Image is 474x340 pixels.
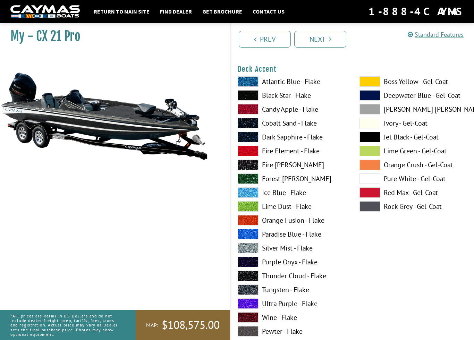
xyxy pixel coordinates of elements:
a: Get Brochure [199,7,246,16]
label: Fire [PERSON_NAME] [238,160,346,170]
label: Dark Sapphire - Flake [238,132,346,142]
label: Ultra Purple - Flake [238,298,346,309]
label: Atlantic Blue - Flake [238,76,346,87]
label: Pewter - Flake [238,326,346,337]
label: Deepwater Blue - Gel-Coat [359,90,467,101]
label: Jet Black - Gel-Coat [359,132,467,142]
div: 1-888-4CAYMAS [369,4,464,19]
span: $108,575.00 [162,318,220,332]
ul: Pagination [237,30,474,48]
h1: My - CX 21 Pro [10,28,213,44]
label: Candy Apple - Flake [238,104,346,114]
a: Prev [239,31,291,48]
label: Lime Dust - Flake [238,201,346,212]
a: Return to main site [90,7,153,16]
label: Lime Green - Gel-Coat [359,146,467,156]
a: MAP:$108,575.00 [136,310,230,340]
label: Ice Blue - Flake [238,187,346,198]
a: Contact Us [249,7,288,16]
label: Tungsten - Flake [238,284,346,295]
label: Purple Onyx - Flake [238,257,346,267]
label: Rock Grey - Gel-Coat [359,201,467,212]
label: Paradise Blue - Flake [238,229,346,239]
a: Next [294,31,346,48]
label: Orange Fusion - Flake [238,215,346,226]
p: *All prices are Retail in US Dollars and do not include dealer freight, prep, tariffs, fees, taxe... [10,310,120,340]
label: Boss Yellow - Gel-Coat [359,76,467,87]
label: Ivory - Gel-Coat [359,118,467,128]
a: Find Dealer [156,7,195,16]
label: Silver Mist - Flake [238,243,346,253]
label: Wine - Flake [238,312,346,323]
label: Red Max - Gel-Coat [359,187,467,198]
label: Black Star - Flake [238,90,346,101]
label: Orange Crush - Gel-Coat [359,160,467,170]
label: [PERSON_NAME] [PERSON_NAME] - Gel-Coat [359,104,467,114]
label: Pure White - Gel-Coat [359,173,467,184]
h4: Deck Accent [238,65,467,74]
a: Standard Features [408,31,464,39]
img: white-logo-c9c8dbefe5ff5ceceb0f0178aa75bf4bb51f6bca0971e226c86eb53dfe498488.png [10,5,80,18]
label: Forest [PERSON_NAME] [238,173,346,184]
label: Cobalt Sand - Flake [238,118,346,128]
label: Fire Element - Flake [238,146,346,156]
label: Thunder Cloud - Flake [238,271,346,281]
span: MAP: [146,322,158,329]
